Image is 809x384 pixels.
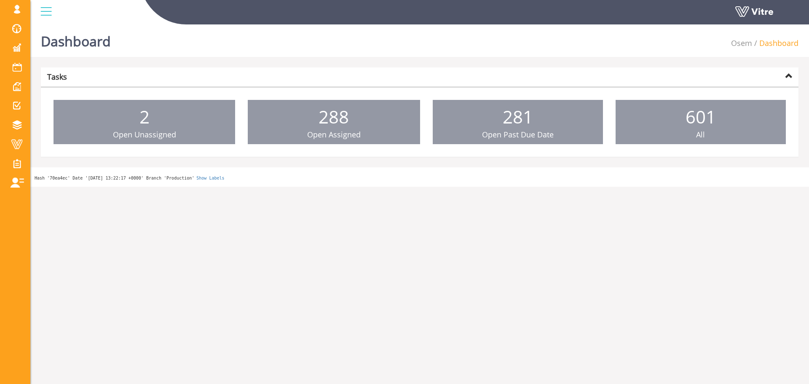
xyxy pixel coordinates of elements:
[47,72,67,82] strong: Tasks
[54,100,235,145] a: 2 Open Unassigned
[686,105,716,129] span: 601
[139,105,150,129] span: 2
[248,100,420,145] a: 288 Open Assigned
[307,129,361,140] span: Open Assigned
[35,176,194,180] span: Hash '70ea4ec' Date '[DATE] 13:22:17 +0000' Branch 'Production'
[433,100,603,145] a: 281 Open Past Due Date
[113,129,176,140] span: Open Unassigned
[616,100,786,145] a: 601 All
[41,21,111,57] h1: Dashboard
[731,38,752,48] a: Osem
[482,129,554,140] span: Open Past Due Date
[319,105,349,129] span: 288
[503,105,533,129] span: 281
[752,38,798,49] li: Dashboard
[696,129,705,140] span: All
[196,176,224,180] a: Show Labels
